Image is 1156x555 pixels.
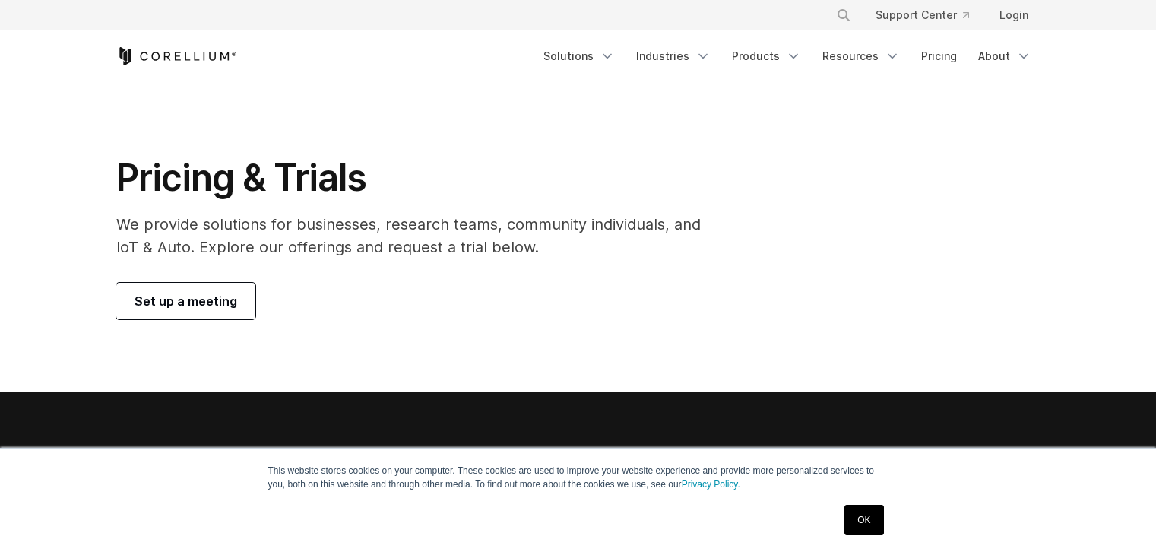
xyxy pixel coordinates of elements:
[723,43,810,70] a: Products
[268,464,888,491] p: This website stores cookies on your computer. These cookies are used to improve your website expe...
[116,47,237,65] a: Corellium Home
[627,43,720,70] a: Industries
[844,505,883,535] a: OK
[135,292,237,310] span: Set up a meeting
[682,479,740,490] a: Privacy Policy.
[116,213,722,258] p: We provide solutions for businesses, research teams, community individuals, and IoT & Auto. Explo...
[912,43,966,70] a: Pricing
[116,155,722,201] h1: Pricing & Trials
[534,43,624,70] a: Solutions
[818,2,1040,29] div: Navigation Menu
[830,2,857,29] button: Search
[116,283,255,319] a: Set up a meeting
[969,43,1040,70] a: About
[813,43,909,70] a: Resources
[863,2,981,29] a: Support Center
[534,43,1040,70] div: Navigation Menu
[987,2,1040,29] a: Login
